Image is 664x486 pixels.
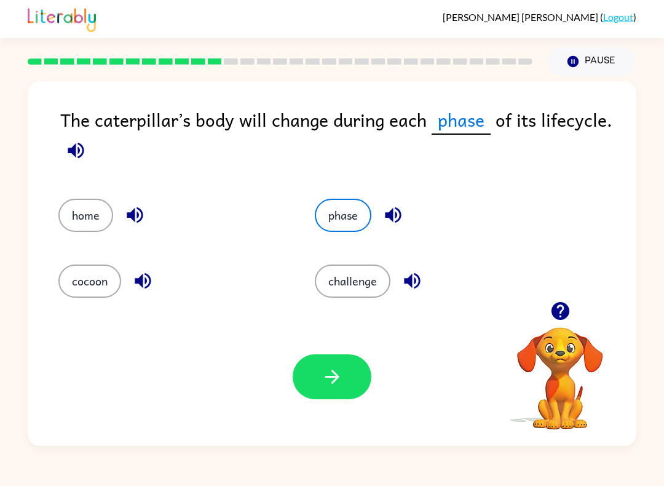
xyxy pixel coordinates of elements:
div: ( ) [443,11,636,23]
img: Literably [28,5,96,32]
span: phase [432,106,491,135]
video: Your browser must support playing .mp4 files to use Literably. Please try using another browser. [499,308,622,431]
span: [PERSON_NAME] [PERSON_NAME] [443,11,600,23]
button: home [58,199,113,232]
button: challenge [315,265,390,298]
div: The caterpillar’s body will change during each of its lifecycle. [60,106,636,174]
a: Logout [603,11,633,23]
button: cocoon [58,265,121,298]
button: phase [315,199,371,232]
button: Pause [547,47,636,76]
